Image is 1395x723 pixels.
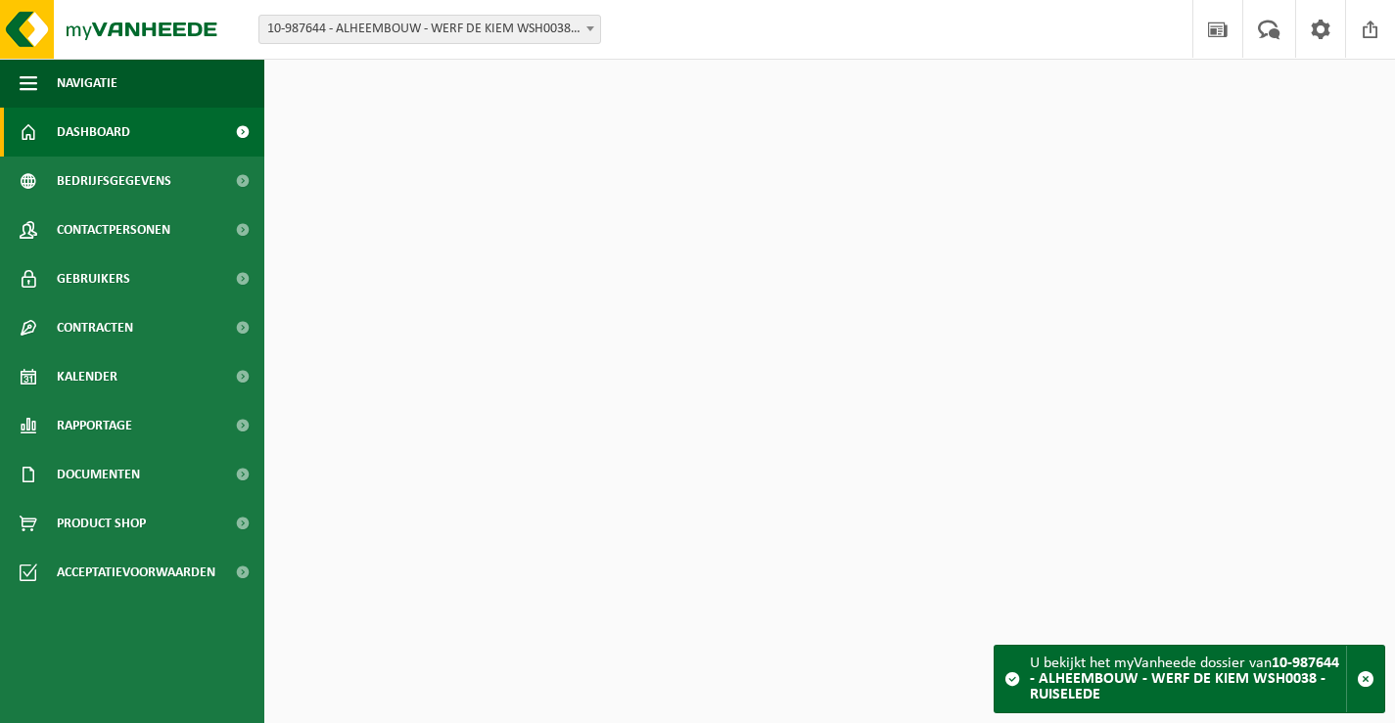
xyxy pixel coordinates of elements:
div: U bekijkt het myVanheede dossier van [1030,646,1346,712]
strong: 10-987644 - ALHEEMBOUW - WERF DE KIEM WSH0038 - RUISELEDE [1030,655,1339,702]
span: Contactpersonen [57,205,170,254]
span: Dashboard [57,108,130,157]
span: Gebruikers [57,254,130,303]
span: Acceptatievoorwaarden [57,548,215,597]
span: Rapportage [57,401,132,450]
span: Documenten [57,450,140,499]
span: Contracten [57,303,133,352]
span: 10-987644 - ALHEEMBOUW - WERF DE KIEM WSH0038 - RUISELEDE [259,16,600,43]
span: Navigatie [57,59,117,108]
span: 10-987644 - ALHEEMBOUW - WERF DE KIEM WSH0038 - RUISELEDE [258,15,601,44]
span: Bedrijfsgegevens [57,157,171,205]
span: Kalender [57,352,117,401]
span: Product Shop [57,499,146,548]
